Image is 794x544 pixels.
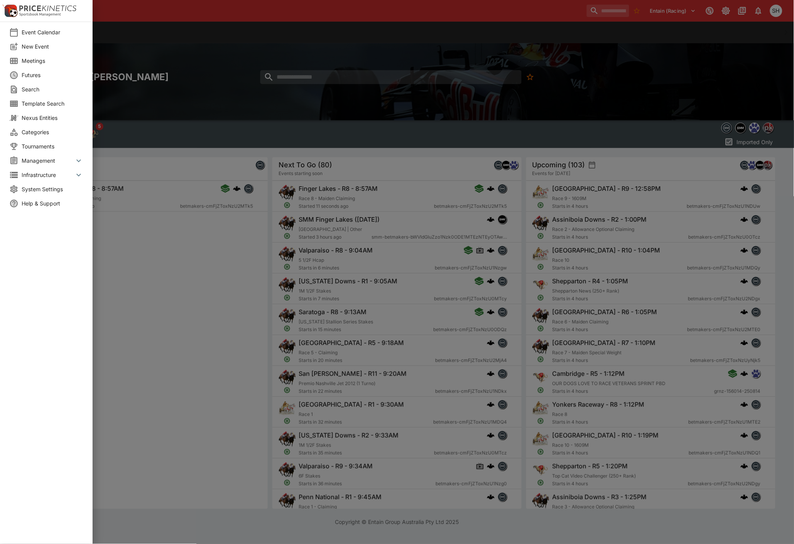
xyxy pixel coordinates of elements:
[22,28,83,36] span: Event Calendar
[22,42,83,51] span: New Event
[22,142,83,150] span: Tournaments
[22,57,83,65] span: Meetings
[22,128,83,136] span: Categories
[22,199,83,207] span: Help & Support
[22,85,83,93] span: Search
[19,13,61,16] img: Sportsbook Management
[22,171,74,179] span: Infrastructure
[22,114,83,122] span: Nexus Entities
[22,99,83,108] span: Template Search
[22,71,83,79] span: Futures
[2,3,18,19] img: PriceKinetics Logo
[22,185,83,193] span: System Settings
[22,157,74,165] span: Management
[19,5,76,11] img: PriceKinetics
